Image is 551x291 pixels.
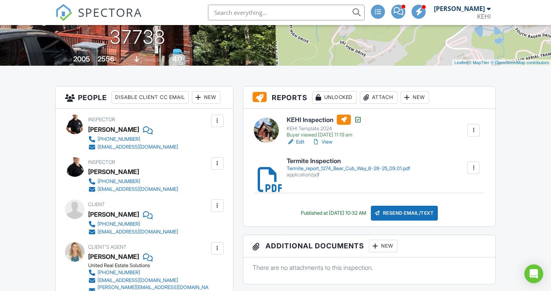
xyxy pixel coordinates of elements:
[88,166,139,178] div: [PERSON_NAME]
[116,57,126,63] span: sq. ft.
[56,86,233,109] h3: People
[112,91,189,104] div: Disable Client CC Email
[287,115,362,138] a: KEHI Inspection KEHI Template 2024 Buyer viewed [DATE] 11:19 am
[287,172,410,178] div: application/pdf
[287,158,410,178] a: Termite Inspection Termite_report_1274_Bear_Cub_Way_8-28-25_09.01.pdf application/pdf
[524,264,543,283] div: Open Intercom Messenger
[78,4,142,20] span: SPECTORA
[88,124,139,135] div: [PERSON_NAME]
[88,185,178,193] a: [EMAIL_ADDRESS][DOMAIN_NAME]
[253,263,486,272] p: There are no attachments to this inspection.
[88,277,209,284] a: [EMAIL_ADDRESS][DOMAIN_NAME]
[88,143,178,151] a: [EMAIL_ADDRESS][DOMAIN_NAME]
[312,91,357,104] div: Unlocked
[73,55,90,63] div: 2005
[98,136,140,142] div: [PHONE_NUMBER]
[477,13,491,20] div: KEHI
[192,91,220,104] div: New
[88,228,178,236] a: [EMAIL_ADDRESS][DOMAIN_NAME]
[88,208,139,220] div: [PERSON_NAME]
[88,117,115,122] span: Inspector
[208,5,365,20] input: Search everything...
[88,262,215,269] div: United Real Estate Solutions
[55,4,72,21] img: The Best Home Inspection Software - Spectora
[491,60,549,65] a: © OpenStreetMap contributors
[98,229,178,235] div: [EMAIL_ADDRESS][DOMAIN_NAME]
[98,55,114,63] div: 2556
[55,11,142,27] a: SPECTORA
[243,235,496,257] h3: Additional Documents
[88,220,178,228] a: [PHONE_NUMBER]
[287,132,362,138] div: Buyer viewed [DATE] 11:19 am
[312,138,332,146] a: View
[88,269,209,277] a: [PHONE_NUMBER]
[88,201,105,207] span: Client
[63,57,72,63] span: Built
[287,138,304,146] a: Edit
[172,55,182,63] div: 4.0
[301,210,366,216] div: Published at [DATE] 10:32 AM
[98,144,178,150] div: [EMAIL_ADDRESS][DOMAIN_NAME]
[88,251,139,262] div: [PERSON_NAME]
[287,165,410,172] div: Termite_report_1274_Bear_Cub_Way_8-28-25_09.01.pdf
[452,59,551,66] div: |
[454,60,467,65] a: Leaflet
[98,277,178,284] div: [EMAIL_ADDRESS][DOMAIN_NAME]
[88,159,115,165] span: Inspector
[287,126,362,132] div: KEHI Template 2024
[98,186,178,192] div: [EMAIL_ADDRESS][DOMAIN_NAME]
[468,60,490,65] a: © MapTiler
[369,240,397,252] div: New
[98,221,140,227] div: [PHONE_NUMBER]
[98,178,140,185] div: [PHONE_NUMBER]
[183,57,206,63] span: bathrooms
[88,178,178,185] a: [PHONE_NUMBER]
[88,135,178,143] a: [PHONE_NUMBER]
[371,206,438,221] div: Resend Email/Text
[360,91,397,104] div: Attach
[287,115,362,125] h6: KEHI Inspection
[88,244,126,250] span: Client's Agent
[401,91,429,104] div: New
[434,5,485,13] div: [PERSON_NAME]
[287,158,410,165] h6: Termite Inspection
[98,269,140,276] div: [PHONE_NUMBER]
[243,86,496,109] h3: Reports
[141,57,165,63] span: crawlspace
